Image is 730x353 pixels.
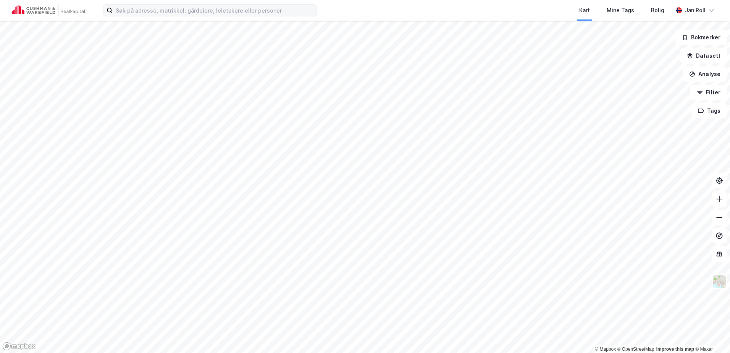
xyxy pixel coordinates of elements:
[113,5,317,16] input: Søk på adresse, matrikkel, gårdeiere, leietakere eller personer
[685,6,706,15] div: Jan Roll
[12,5,85,16] img: cushman-wakefield-realkapital-logo.202ea83816669bd177139c58696a8fa1.svg
[651,6,664,15] div: Bolig
[579,6,590,15] div: Kart
[692,316,730,353] div: Kontrollprogram for chat
[692,316,730,353] iframe: Chat Widget
[607,6,634,15] div: Mine Tags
